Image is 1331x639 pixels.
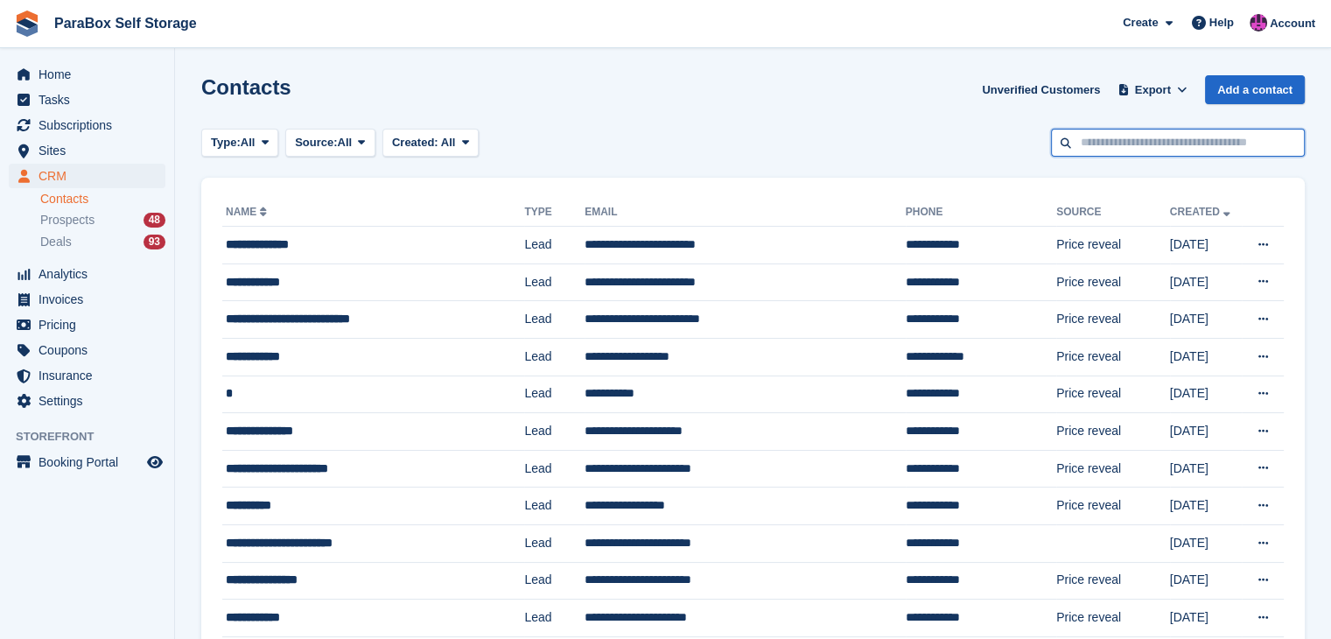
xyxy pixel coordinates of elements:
[1056,413,1170,451] td: Price reveal
[1056,199,1170,227] th: Source
[1170,600,1243,637] td: [DATE]
[295,134,337,151] span: Source:
[382,129,479,158] button: Created: All
[524,338,585,376] td: Lead
[1170,301,1243,339] td: [DATE]
[14,11,40,37] img: stora-icon-8386f47178a22dfd0bd8f6a31ec36ba5ce8667c1dd55bd0f319d3a0aa187defe.svg
[392,136,438,149] span: Created:
[524,376,585,413] td: Lead
[9,88,165,112] a: menu
[9,262,165,286] a: menu
[524,562,585,600] td: Lead
[47,9,204,38] a: ParaBox Self Storage
[524,524,585,562] td: Lead
[1205,75,1305,104] a: Add a contact
[1170,488,1243,525] td: [DATE]
[9,164,165,188] a: menu
[39,113,144,137] span: Subscriptions
[40,234,72,250] span: Deals
[39,312,144,337] span: Pricing
[1170,338,1243,376] td: [DATE]
[524,263,585,301] td: Lead
[1170,206,1234,218] a: Created
[40,212,95,228] span: Prospects
[1135,81,1171,99] span: Export
[39,262,144,286] span: Analytics
[9,138,165,163] a: menu
[9,363,165,388] a: menu
[1056,263,1170,301] td: Price reveal
[39,450,144,474] span: Booking Portal
[9,450,165,474] a: menu
[285,129,375,158] button: Source: All
[524,227,585,264] td: Lead
[144,452,165,473] a: Preview store
[585,199,906,227] th: Email
[338,134,353,151] span: All
[39,88,144,112] span: Tasks
[1056,488,1170,525] td: Price reveal
[524,450,585,488] td: Lead
[906,199,1056,227] th: Phone
[211,134,241,151] span: Type:
[1270,15,1315,32] span: Account
[1170,524,1243,562] td: [DATE]
[144,213,165,228] div: 48
[1056,301,1170,339] td: Price reveal
[1170,376,1243,413] td: [DATE]
[1056,376,1170,413] td: Price reveal
[39,164,144,188] span: CRM
[524,600,585,637] td: Lead
[9,312,165,337] a: menu
[1170,263,1243,301] td: [DATE]
[1056,600,1170,637] td: Price reveal
[9,113,165,137] a: menu
[9,62,165,87] a: menu
[9,287,165,312] a: menu
[1170,413,1243,451] td: [DATE]
[39,287,144,312] span: Invoices
[144,235,165,249] div: 93
[9,389,165,413] a: menu
[1056,450,1170,488] td: Price reveal
[16,428,174,446] span: Storefront
[201,75,291,99] h1: Contacts
[1170,227,1243,264] td: [DATE]
[524,488,585,525] td: Lead
[40,191,165,207] a: Contacts
[975,75,1107,104] a: Unverified Customers
[1123,14,1158,32] span: Create
[1114,75,1191,104] button: Export
[1056,562,1170,600] td: Price reveal
[241,134,256,151] span: All
[39,138,144,163] span: Sites
[1209,14,1234,32] span: Help
[39,389,144,413] span: Settings
[40,233,165,251] a: Deals 93
[1056,338,1170,376] td: Price reveal
[1170,450,1243,488] td: [DATE]
[524,199,585,227] th: Type
[441,136,456,149] span: All
[1250,14,1267,32] img: Paul Wolfson
[9,338,165,362] a: menu
[524,413,585,451] td: Lead
[39,363,144,388] span: Insurance
[201,129,278,158] button: Type: All
[524,301,585,339] td: Lead
[40,211,165,229] a: Prospects 48
[39,62,144,87] span: Home
[1056,227,1170,264] td: Price reveal
[226,206,270,218] a: Name
[1170,562,1243,600] td: [DATE]
[39,338,144,362] span: Coupons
